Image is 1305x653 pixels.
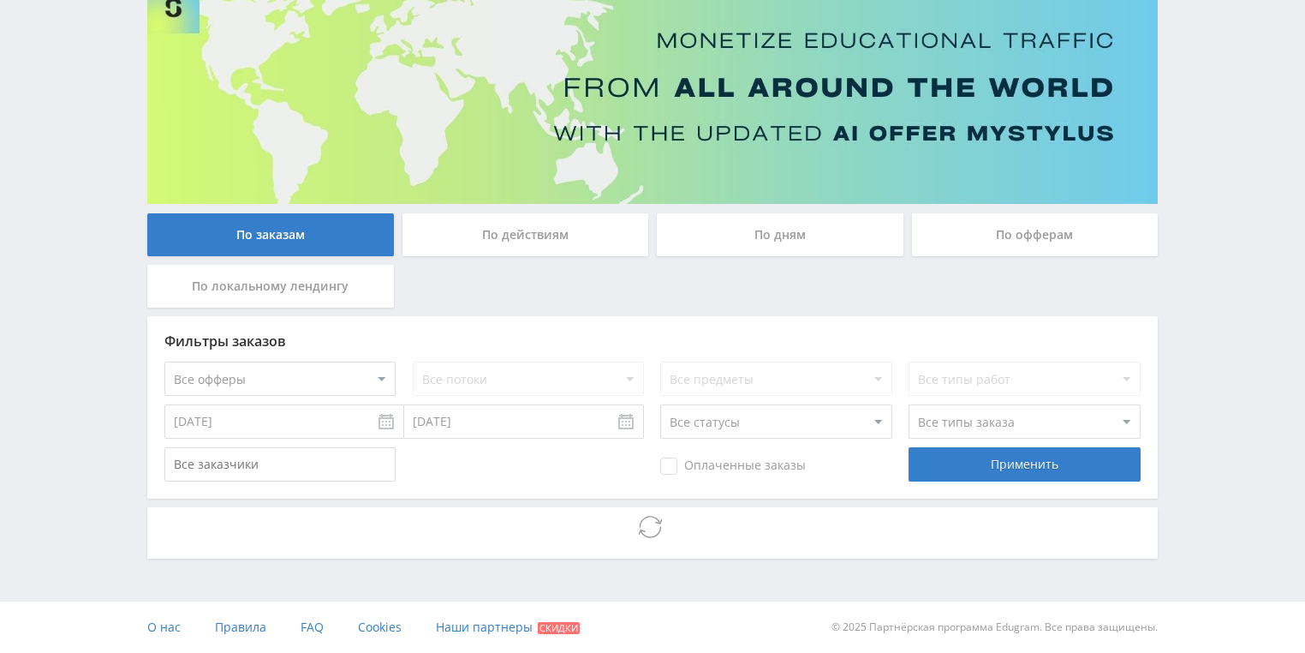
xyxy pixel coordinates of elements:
[402,213,649,256] div: По действиям
[147,265,394,308] div: По локальному лендингу
[660,458,806,475] span: Оплаченные заказы
[358,602,402,653] a: Cookies
[436,619,533,635] span: Наши партнеры
[538,622,580,634] span: Скидки
[215,602,266,653] a: Правила
[301,619,324,635] span: FAQ
[301,602,324,653] a: FAQ
[912,213,1159,256] div: По офферам
[164,333,1141,349] div: Фильтры заказов
[147,213,394,256] div: По заказам
[909,447,1140,482] div: Применить
[661,602,1158,653] div: © 2025 Партнёрская программа Edugram. Все права защищены.
[147,602,181,653] a: О нас
[147,619,181,635] span: О нас
[164,447,396,482] input: Все заказчики
[358,619,402,635] span: Cookies
[436,602,580,653] a: Наши партнеры Скидки
[657,213,903,256] div: По дням
[215,619,266,635] span: Правила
